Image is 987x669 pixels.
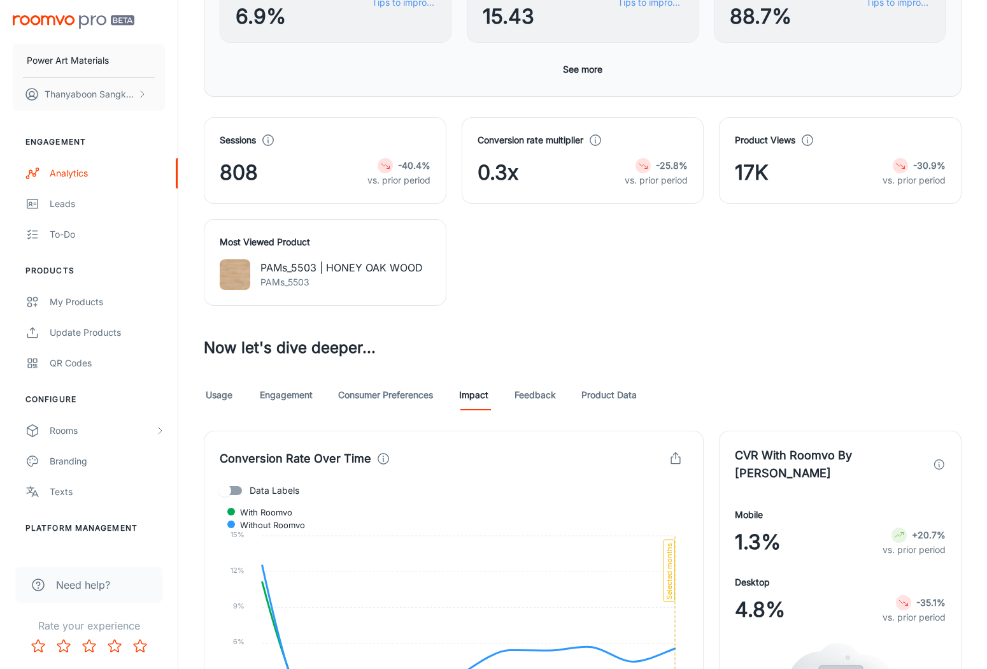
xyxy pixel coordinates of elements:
button: Thanyaboon Sangkhavichit [13,78,165,111]
tspan: 9% [233,601,245,610]
p: Thanyaboon Sangkhavichit [45,87,134,101]
img: Roomvo PRO Beta [13,15,134,29]
button: Rate 5 star [127,633,153,659]
a: Product Data [581,380,637,410]
div: Texts [50,485,165,499]
span: 1.3% [735,527,781,557]
span: 15.43 [483,1,613,32]
p: PAMs_5503 [260,275,423,289]
strong: -35.1% [916,597,946,608]
p: Power Art Materials [27,54,109,68]
span: 808 [220,157,258,188]
span: 4.8% [735,594,785,625]
p: vs. prior period [883,173,946,187]
h4: Conversion Rate Over Time [220,450,371,468]
h4: Sessions [220,133,256,147]
span: 88.7% [730,1,861,32]
tspan: 12% [231,566,245,575]
p: vs. prior period [367,173,430,187]
tspan: 6% [233,637,245,646]
a: Engagement [260,380,313,410]
span: With Roomvo [231,507,292,518]
a: Consumer Preferences [338,380,433,410]
span: 17K [735,157,769,188]
strong: -25.8% [656,160,688,171]
span: 0.3x [478,157,518,188]
h4: CVR With Roomvo By [PERSON_NAME] [735,447,928,482]
a: Feedback [515,380,556,410]
a: Usage [204,380,234,410]
p: Rate your experience [10,618,167,633]
strong: +20.7% [912,529,946,540]
strong: -30.9% [913,160,946,171]
span: Need help? [56,577,110,593]
p: vs. prior period [883,610,946,624]
span: Without Roomvo [231,519,305,531]
p: vs. prior period [625,173,688,187]
a: Impact [458,380,489,410]
span: Data Labels [250,484,299,498]
button: Rate 4 star [102,633,127,659]
h4: Most Viewed Product [220,235,430,249]
div: My Products [50,295,165,309]
h3: Now let's dive deeper... [204,336,962,359]
span: 6.9% [236,1,367,32]
button: Power Art Materials [13,44,165,77]
h4: Conversion rate multiplier [478,133,583,147]
h4: Desktop [735,575,770,589]
button: Rate 3 star [76,633,102,659]
div: To-do [50,227,165,241]
div: Branding [50,454,165,468]
button: Rate 2 star [51,633,76,659]
div: Update Products [50,326,165,340]
p: vs. prior period [883,543,946,557]
img: PAMs_5503 | HONEY OAK WOOD [220,259,250,290]
strong: -40.4% [398,160,430,171]
div: Analytics [50,166,165,180]
button: See more [558,58,607,81]
p: PAMs_5503 | HONEY OAK WOOD [260,260,423,275]
h4: Product Views [735,133,795,147]
h4: Mobile [735,508,763,522]
tspan: 15% [231,530,245,539]
div: Rooms [50,424,155,438]
div: QR Codes [50,356,165,370]
button: Rate 1 star [25,633,51,659]
div: Leads [50,197,165,211]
